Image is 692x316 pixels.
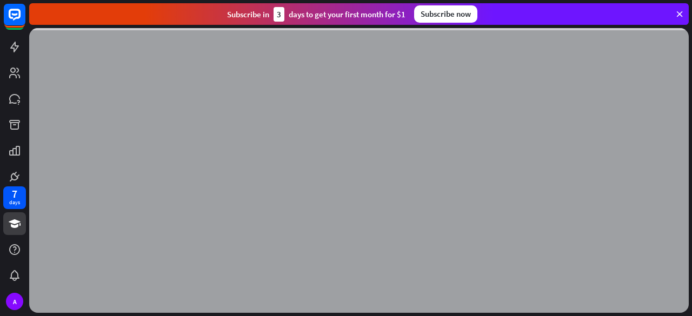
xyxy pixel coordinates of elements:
div: 3 [274,7,284,22]
div: Subscribe now [414,5,477,23]
div: days [9,199,20,206]
div: 7 [12,189,17,199]
div: Subscribe in days to get your first month for $1 [227,7,405,22]
a: 7 days [3,186,26,209]
div: A [6,293,23,310]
